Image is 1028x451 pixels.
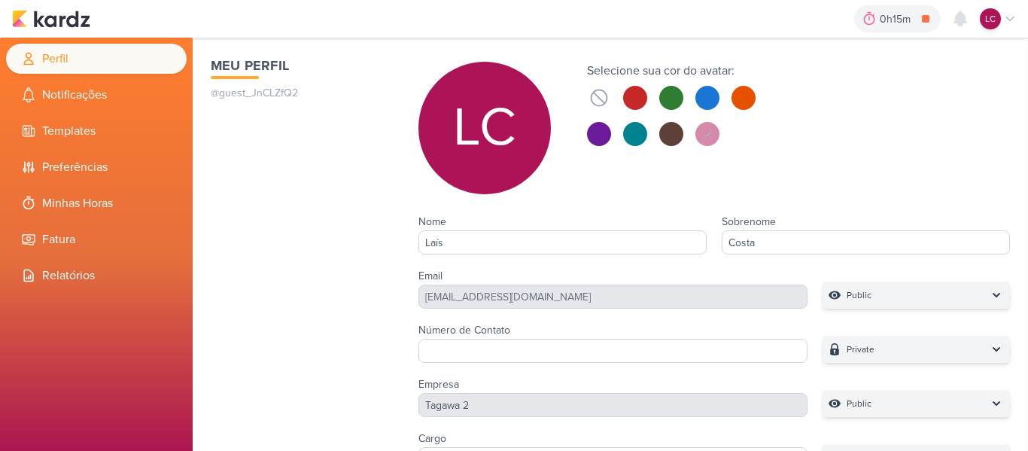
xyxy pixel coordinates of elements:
p: @guest_JnCLZfQ2 [211,85,388,101]
p: LC [453,101,516,155]
label: Email [418,270,443,282]
li: Minhas Horas [6,188,187,218]
button: Private [823,336,1010,363]
p: Public [847,288,871,303]
li: Notificações [6,80,187,110]
p: Private [847,342,874,357]
div: 0h15m [880,11,915,27]
li: Perfil [6,44,187,74]
label: Sobrenome [722,215,776,228]
label: Empresa [418,378,459,391]
label: Número de Contato [418,324,510,337]
button: Public [823,390,1010,417]
div: Laís Costa [980,8,1001,29]
label: Nome [418,215,446,228]
h1: Meu Perfil [211,56,388,76]
li: Relatórios [6,261,187,291]
div: Selecione sua cor do avatar: [587,62,756,80]
button: Public [823,282,1010,309]
li: Fatura [6,224,187,254]
div: [EMAIL_ADDRESS][DOMAIN_NAME] [418,285,808,309]
p: LC [985,12,996,26]
label: Cargo [418,432,446,445]
li: Templates [6,116,187,146]
div: Laís Costa [418,62,551,194]
li: Preferências [6,152,187,182]
img: kardz.app [12,10,90,28]
p: Public [847,396,871,411]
